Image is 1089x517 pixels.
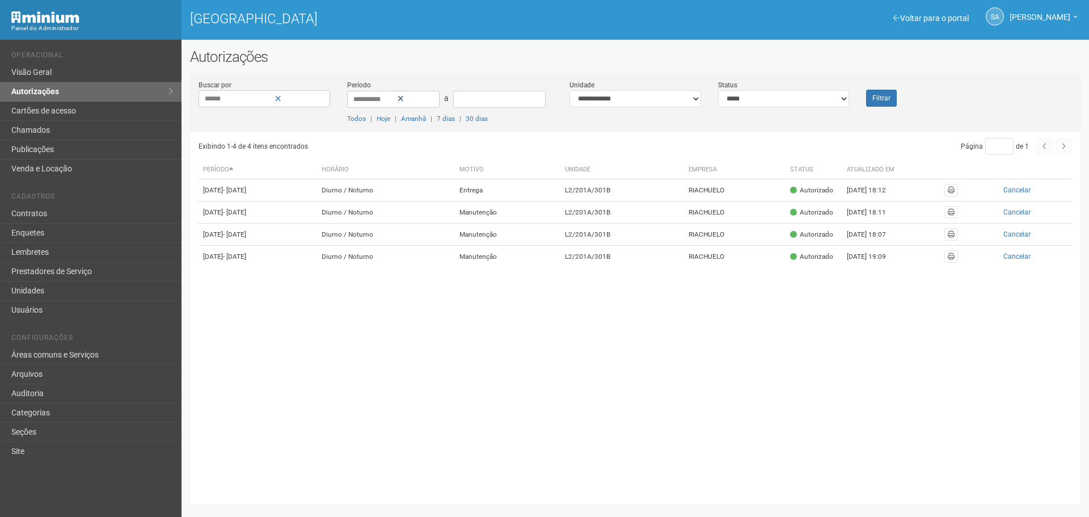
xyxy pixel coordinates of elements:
td: Manutenção [455,224,560,246]
th: Status [786,161,842,179]
label: Período [347,80,371,90]
td: L2/201A/301B [560,179,684,201]
li: Operacional [11,51,173,63]
td: [DATE] 18:12 [842,179,905,201]
li: Configurações [11,334,173,346]
span: | [430,115,432,123]
td: [DATE] [199,224,317,246]
a: Voltar para o portal [893,14,969,23]
th: Unidade [560,161,684,179]
td: RIACHUELO [684,224,786,246]
span: - [DATE] [223,253,246,260]
div: Painel do Administrador [11,23,173,33]
img: Minium [11,11,79,23]
span: | [459,115,461,123]
span: Página de 1 [961,142,1029,150]
td: RIACHUELO [684,201,786,224]
td: RIACHUELO [684,179,786,201]
span: | [395,115,396,123]
td: [DATE] [199,246,317,268]
h2: Autorizações [190,48,1080,65]
button: Cancelar [967,250,1067,263]
div: Autorizado [790,208,833,217]
td: [DATE] 19:09 [842,246,905,268]
div: Autorizado [790,186,833,195]
td: L2/201A/301B [560,246,684,268]
td: [DATE] 18:07 [842,224,905,246]
a: 7 dias [437,115,455,123]
td: [DATE] [199,179,317,201]
button: Cancelar [967,184,1067,196]
td: Manutenção [455,246,560,268]
a: 30 dias [466,115,488,123]
button: Cancelar [967,206,1067,218]
span: - [DATE] [223,208,246,216]
div: Autorizado [790,230,833,239]
td: L2/201A/301B [560,201,684,224]
label: Buscar por [199,80,231,90]
th: Empresa [684,161,786,179]
label: Status [718,80,737,90]
span: a [444,94,449,103]
span: - [DATE] [223,230,246,238]
td: [DATE] [199,201,317,224]
th: Atualizado em [842,161,905,179]
label: Unidade [569,80,594,90]
td: Entrega [455,179,560,201]
li: Cadastros [11,192,173,204]
th: Motivo [455,161,560,179]
td: Manutenção [455,201,560,224]
span: Silvio Anjos [1010,2,1070,22]
td: RIACHUELO [684,246,786,268]
td: Diurno / Noturno [317,224,455,246]
a: [PERSON_NAME] [1010,14,1078,23]
span: - [DATE] [223,186,246,194]
td: [DATE] 18:11 [842,201,905,224]
div: Exibindo 1-4 de 4 itens encontrados [199,138,632,155]
button: Cancelar [967,228,1067,241]
td: Diurno / Noturno [317,246,455,268]
a: Todos [347,115,366,123]
a: Hoje [377,115,390,123]
div: Autorizado [790,252,833,262]
th: Horário [317,161,455,179]
td: L2/201A/301B [560,224,684,246]
button: Filtrar [866,90,897,107]
a: SA [986,7,1004,26]
td: Diurno / Noturno [317,201,455,224]
h1: [GEOGRAPHIC_DATA] [190,11,627,26]
td: Diurno / Noturno [317,179,455,201]
a: Amanhã [401,115,426,123]
th: Período [199,161,317,179]
span: | [370,115,372,123]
